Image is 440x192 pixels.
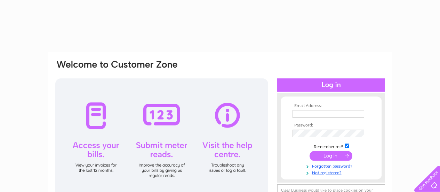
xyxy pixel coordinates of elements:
td: Remember me? [291,143,371,149]
a: Not registered? [293,169,371,176]
th: Password: [291,123,371,128]
a: Forgotten password? [293,162,371,169]
th: Email Address: [291,103,371,108]
input: Submit [310,151,352,161]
